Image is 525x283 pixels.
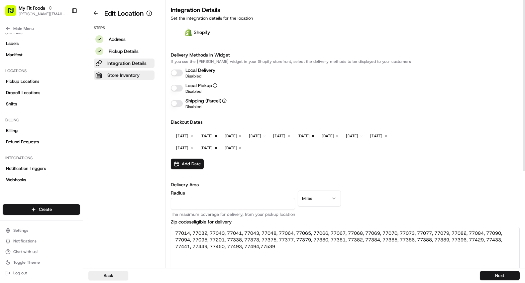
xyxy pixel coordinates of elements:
[480,271,520,280] button: Next
[7,27,121,37] p: Welcome 👋
[56,97,61,102] div: 💻
[53,94,109,106] a: 💻API Documentation
[171,15,520,21] p: Set the integration details for the location
[171,5,520,15] h3: Integration Details
[6,78,39,84] span: Pickup Locations
[3,258,80,267] button: Toggle Theme
[225,133,237,139] span: [DATE]
[94,71,155,80] button: Store Inventory
[17,43,110,50] input: Clear
[113,66,121,73] button: Start new chat
[171,70,183,76] button: Local Delivery
[3,87,80,98] a: Dropoff Locations
[13,26,34,31] span: Main Menu
[7,7,20,20] img: Nash
[39,207,52,212] span: Create
[3,247,80,256] button: Chat with us!
[249,133,261,139] span: [DATE]
[94,59,155,68] button: Integration Details
[185,73,215,79] p: Disabled
[3,153,80,163] div: Integrations
[3,125,80,136] a: Billing
[185,97,227,104] p: Shipping (Parcel)
[3,137,80,147] a: Refund Requests
[171,191,295,195] label: Radius
[3,175,80,185] a: Webhooks
[3,50,80,60] a: Manifest
[171,25,224,40] div: Shopify
[13,260,40,265] span: Toggle Theme
[346,133,358,139] span: [DATE]
[3,76,80,87] a: Pickup Locations
[13,228,28,233] span: Settings
[225,145,237,151] span: [DATE]
[7,97,12,102] div: 📗
[3,24,80,33] button: Main Menu
[3,226,80,235] button: Settings
[3,99,80,109] a: Shifts
[6,52,23,58] span: Manifest
[13,238,37,244] span: Notifications
[23,64,109,70] div: Start new chat
[6,101,17,107] span: Shifts
[200,145,213,151] span: [DATE]
[185,89,217,94] p: Disabled
[13,249,38,254] span: Chat with us!
[200,133,213,139] span: [DATE]
[6,166,46,172] span: Notification Triggers
[107,60,147,67] p: Integration Details
[94,25,155,31] p: Steps
[171,181,520,188] h3: Delivery Area
[185,104,227,109] p: Disabled
[3,38,80,49] a: Labels
[297,133,310,139] span: [DATE]
[88,271,128,280] button: Back
[19,11,66,17] button: [PERSON_NAME][EMAIL_ADDRESS][DOMAIN_NAME]
[107,72,140,78] p: Store Inventory
[6,41,19,47] span: Labels
[171,212,295,217] p: The maximum coverage for delivery, from your pickup location
[171,119,520,125] h3: Blackout Dates
[23,70,84,75] div: We're available if you need us!
[47,112,80,118] a: Powered byPylon
[66,113,80,118] span: Pylon
[13,270,27,276] span: Log out
[370,133,382,139] span: [DATE]
[94,35,155,44] button: Address
[3,3,69,19] button: My Fit Foods[PERSON_NAME][EMAIL_ADDRESS][DOMAIN_NAME]
[109,48,139,55] p: Pickup Details
[6,128,18,134] span: Billing
[171,59,520,64] p: If you use the [PERSON_NAME] widget in your Shopify storefront, select the delivery methods to be...
[3,66,80,76] div: Locations
[171,52,520,58] h3: Delivery Methods in Widget
[7,64,19,75] img: 1736555255976-a54dd68f-1ca7-489b-9aae-adbdc363a1c4
[94,47,155,56] button: Pickup Details
[185,67,215,73] p: Local Delivery
[13,96,51,103] span: Knowledge Base
[3,268,80,278] button: Log out
[176,133,188,139] span: [DATE]
[109,36,126,43] p: Address
[3,204,80,215] button: Create
[6,90,40,96] span: Dropoff Locations
[104,9,144,18] h1: Edit Location
[171,85,183,91] button: Local Pickup
[185,82,217,89] p: Local Pickup
[19,5,45,11] button: My Fit Foods
[6,139,39,145] span: Refund Requests
[322,133,334,139] span: [DATE]
[63,96,107,103] span: API Documentation
[6,177,26,183] span: Webhooks
[273,133,285,139] span: [DATE]
[4,94,53,106] a: 📗Knowledge Base
[3,115,80,125] div: Billing
[171,100,183,107] button: Shipping
[3,163,80,174] a: Notification Triggers
[176,145,188,151] span: [DATE]
[171,219,520,224] label: Zip codes eligible for delivery
[171,159,204,169] button: Add Date
[3,236,80,246] button: Notifications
